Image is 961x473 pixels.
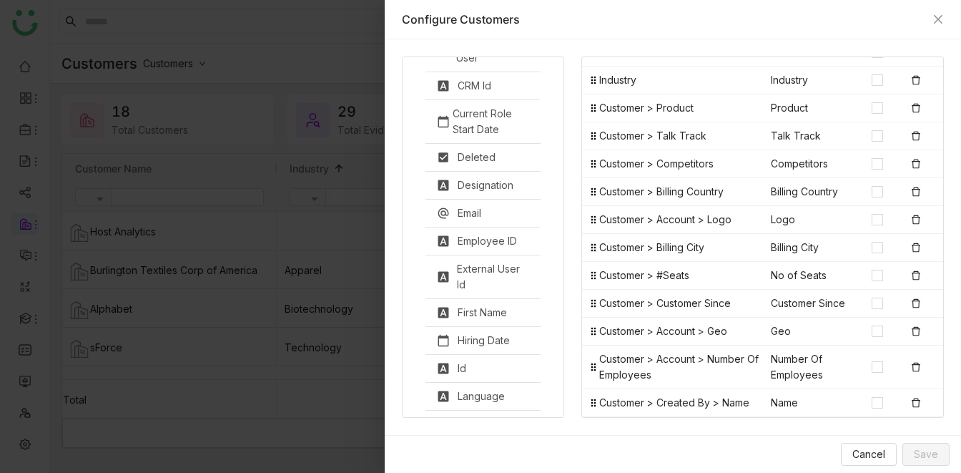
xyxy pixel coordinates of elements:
button: Cancel [841,443,897,466]
i: calendar_today [437,334,454,347]
div: Customer > Talk Track [599,128,706,144]
button: Save [902,443,950,466]
div: Customer > Customer Since [599,296,731,311]
i: font_download [437,179,454,192]
img: drag_indicator.svg [588,214,599,225]
div: Employee ID [458,233,517,249]
div: Designation [458,177,513,193]
img: drag_indicator.svg [588,397,599,409]
div: Customer > Created By > Name [599,395,749,411]
img: drag_indicator.svg [588,102,599,114]
i: font_download [437,390,454,403]
i: alternate_email [437,207,454,220]
td: Billing City [765,234,866,262]
img: drag_indicator.svg [588,298,599,309]
i: font_download [437,362,454,375]
td: Number Of Employees [765,346,866,389]
img: drag_indicator.svg [588,326,599,337]
div: CRM Id [458,78,491,94]
td: Talk Track [765,122,866,150]
i: font_download [437,235,454,248]
td: No of Seats [765,262,866,290]
div: Email [458,205,481,221]
div: Customer > Account > Logo [599,212,731,228]
td: Industry [765,67,866,94]
td: Logo [765,206,866,234]
td: Competitors [765,150,866,178]
div: Id [458,361,466,376]
img: drag_indicator.svg [588,270,599,281]
div: Hiring Date [458,333,510,348]
div: Industry [599,72,636,88]
div: Customer > Billing City [599,240,704,255]
div: Customer > Account > Geo [599,323,727,339]
i: calendar_today [437,115,449,128]
div: Language [458,389,505,404]
img: drag_indicator.svg [588,74,599,86]
td: Customer Since [765,290,866,318]
img: drag_indicator.svg [588,130,599,142]
img: drag_indicator.svg [588,158,599,170]
div: Customer > #Seats [599,268,689,283]
img: drag_indicator.svg [588,361,599,373]
img: drag_indicator.svg [588,186,599,198]
div: Last Accessed At [455,416,529,448]
div: External User Id [457,261,529,293]
div: Current Role Start Date [453,106,530,137]
span: Cancel [852,447,885,462]
div: First Name [458,305,507,321]
i: font_download [437,270,453,283]
i: font_download [437,306,454,319]
div: Customer > Product [599,100,694,116]
td: Geo [765,318,866,346]
div: Customer > Competitors [599,156,714,172]
i: check_box [437,151,454,164]
img: drag_indicator.svg [588,242,599,253]
div: Customer > Billing Country [599,184,724,200]
div: Deleted [458,150,496,165]
div: Customer > Account > Number Of Employees [599,351,759,383]
td: Product [765,94,866,122]
i: font_download [437,79,454,92]
button: Close [932,14,944,25]
td: Name [765,389,866,417]
span: Configure Customers [402,12,520,26]
td: Billing Country [765,178,866,206]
